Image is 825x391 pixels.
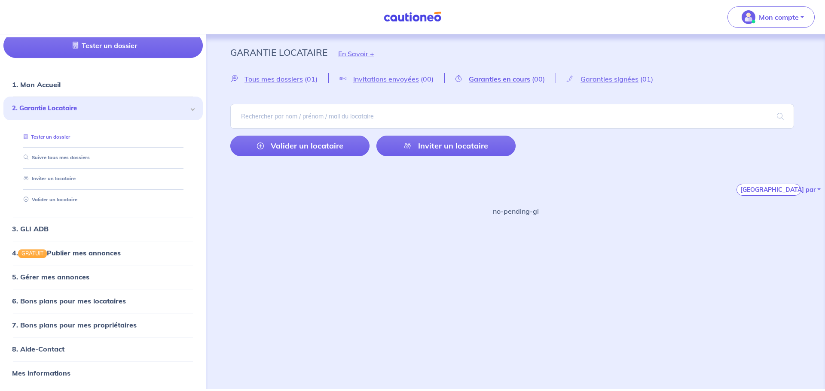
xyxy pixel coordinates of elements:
div: Tester un dossier [14,130,192,144]
a: 7. Bons plans pour mes propriétaires [12,321,137,329]
span: Tous mes dossiers [244,75,303,83]
a: Valider un locataire [20,197,77,203]
div: Suivre tous mes dossiers [14,151,192,165]
a: Tous mes dossiers(01) [230,75,328,83]
div: Valider un locataire [14,193,192,207]
div: 5. Gérer mes annonces [3,268,203,285]
a: Invitations envoyées(00) [329,75,444,83]
div: 8. Aide-Contact [3,340,203,358]
a: 3. GLI ADB [12,224,49,233]
a: 5. Gérer mes annonces [12,273,89,281]
a: 4.GRATUITPublier mes annonces [12,249,121,257]
a: Garanties en cours(00) [445,75,556,83]
div: 3. GLI ADB [3,220,203,237]
span: 2. Garantie Locataire [12,103,188,113]
a: Valider un locataire [230,136,370,156]
div: 2. Garantie Locataire [3,97,203,120]
a: Tester un dossier [3,33,203,58]
a: Inviter un locataire [20,176,76,182]
div: Mes informations [3,364,203,382]
p: Garantie Locataire [230,45,327,60]
a: 6. Bons plans pour mes locataires [12,297,126,305]
img: Cautioneo [380,12,445,22]
div: 7. Bons plans pour mes propriétaires [3,316,203,333]
button: illu_account_valid_menu.svgMon compte [727,6,815,28]
a: 1. Mon Accueil [12,80,61,89]
p: no-pending-gl [493,206,539,216]
div: 1. Mon Accueil [3,76,203,93]
a: Garanties signées(01) [556,75,664,83]
span: (01) [640,75,653,83]
span: (00) [532,75,545,83]
button: En Savoir + [327,41,385,66]
a: Inviter un locataire [376,136,516,156]
div: 4.GRATUITPublier mes annonces [3,244,203,261]
a: Suivre tous mes dossiers [20,155,90,161]
p: Mon compte [759,12,799,22]
img: illu_account_valid_menu.svg [742,10,755,24]
a: Tester un dossier [20,134,70,140]
span: Garanties en cours [469,75,530,83]
div: 6. Bons plans pour mes locataires [3,292,203,309]
span: (01) [305,75,318,83]
a: Mes informations [12,369,70,377]
span: search [767,104,794,128]
div: Inviter un locataire [14,172,192,186]
span: Invitations envoyées [353,75,419,83]
span: Garanties signées [581,75,639,83]
a: 8. Aide-Contact [12,345,64,353]
span: (00) [421,75,434,83]
button: [GEOGRAPHIC_DATA] par [736,184,801,196]
input: Rechercher par nom / prénom / mail du locataire [230,104,794,129]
